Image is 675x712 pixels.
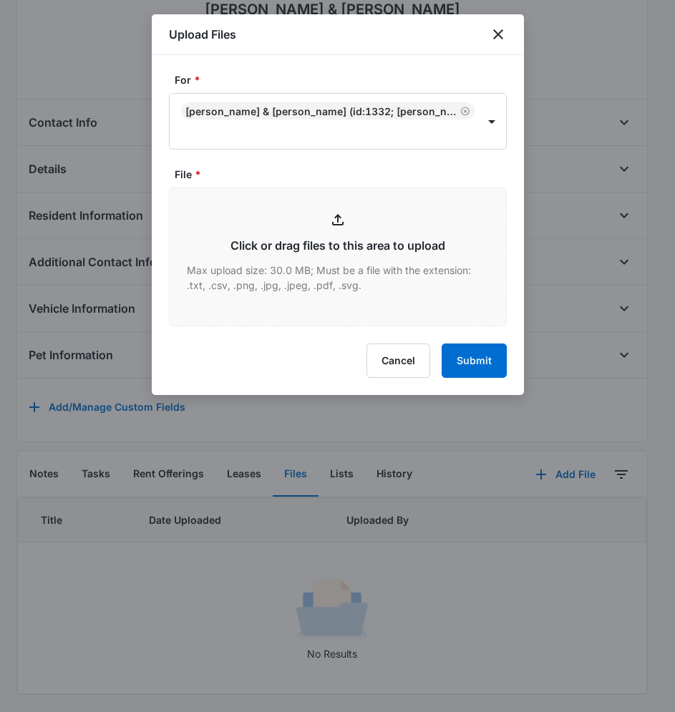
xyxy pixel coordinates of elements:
[442,343,507,378] button: Submit
[366,343,430,378] button: Cancel
[169,26,236,43] h1: Upload Files
[185,105,457,117] div: [PERSON_NAME] & [PERSON_NAME] (ID:1332; [PERSON_NAME][EMAIL_ADDRESS][DOMAIN_NAME]; 7204608890)
[490,26,507,43] button: close
[175,72,513,87] label: For
[175,167,513,182] label: File
[457,106,470,116] div: Remove Irvin Nelson & Laurice Hawkins (ID:1332; scott.nelson0607@gmail.com; 7204608890)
